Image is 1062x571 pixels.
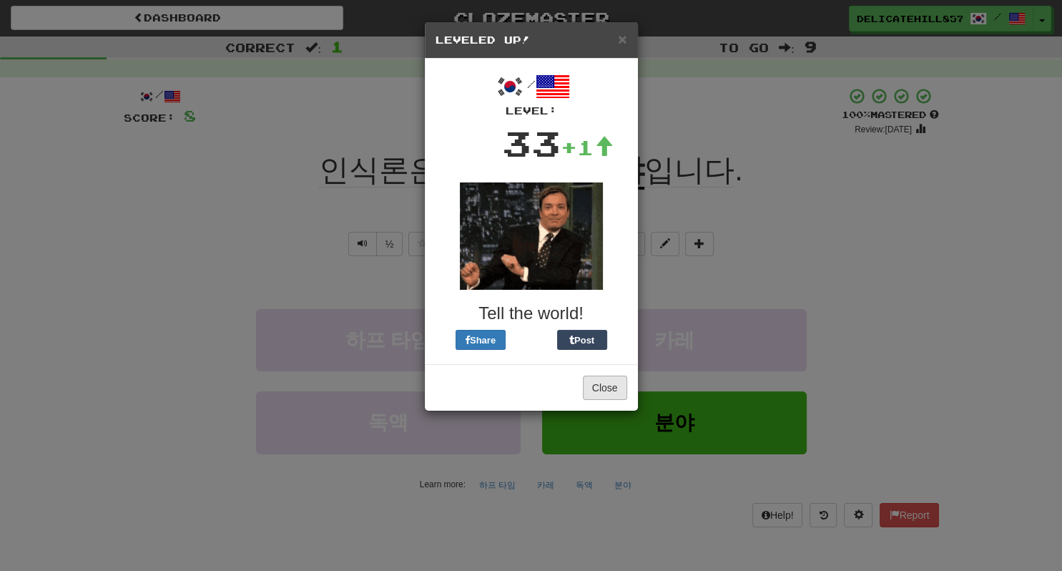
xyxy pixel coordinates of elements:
[456,330,506,350] button: Share
[436,104,627,118] div: Level:
[618,31,626,47] span: ×
[583,376,627,400] button: Close
[618,31,626,47] button: Close
[460,182,603,290] img: fallon-a20d7af9049159056f982dd0e4b796b9edb7b1d2ba2b0a6725921925e8bac842.gif
[436,33,627,47] h5: Leveled Up!
[436,69,627,118] div: /
[561,133,614,162] div: +1
[506,330,557,350] iframe: X Post Button
[436,304,627,323] h3: Tell the world!
[502,118,561,168] div: 33
[557,330,607,350] button: Post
